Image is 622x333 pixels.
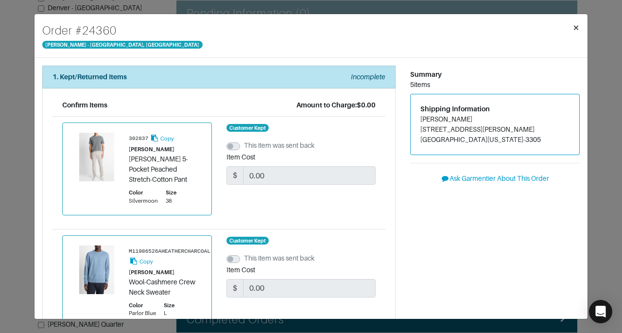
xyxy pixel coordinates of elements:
small: [PERSON_NAME] [129,269,174,275]
span: [PERSON_NAME] - [GEOGRAPHIC_DATA], [GEOGRAPHIC_DATA] [42,41,203,49]
div: Open Intercom Messenger [589,300,612,323]
small: Copy [160,136,174,141]
span: × [572,21,580,34]
strong: 1. Kept/Returned Items [52,73,127,81]
button: Ask Garmentier About This Order [410,171,580,186]
small: 302837 [129,136,148,141]
div: Silvermoon [129,197,158,205]
span: Customer Kept [226,237,269,245]
div: Wool-Cashmere Crew Neck Sweater [129,277,210,298]
div: 38 [166,197,176,205]
em: Incomplete [351,73,385,81]
button: Copy [150,133,174,144]
span: $ [226,279,243,298]
small: Copy [139,259,153,264]
span: Customer Kept [226,124,269,132]
div: Amount to Charge: $0.00 [296,100,376,110]
div: Color [129,189,158,197]
label: This item was sent back [244,140,314,151]
h4: Order # 24360 [42,22,203,39]
div: Color [129,301,156,310]
img: Product [72,133,121,181]
div: Confirm Items [62,100,107,110]
div: [PERSON_NAME] 5-Pocket Peached Stretch-Cotton Pant [129,154,202,185]
label: Item Cost [226,265,255,275]
div: 5 items [410,80,580,90]
div: Size [164,301,174,310]
span: Shipping Information [420,105,490,113]
div: Parlor Blue [129,309,156,317]
div: L [164,309,174,317]
address: [PERSON_NAME] [STREET_ADDRESS][PERSON_NAME] [GEOGRAPHIC_DATA][US_STATE]-3305 [420,114,570,145]
button: Close [565,14,587,41]
small: [PERSON_NAME] [129,146,174,152]
span: $ [226,166,243,185]
div: Summary [410,70,580,80]
label: Item Cost [226,152,255,162]
button: Copy [129,256,154,267]
small: M11986526AHEATHERCHARCOAL [129,248,210,254]
div: Size [166,189,176,197]
img: Product [72,245,121,294]
label: This item was sent back [244,253,314,263]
